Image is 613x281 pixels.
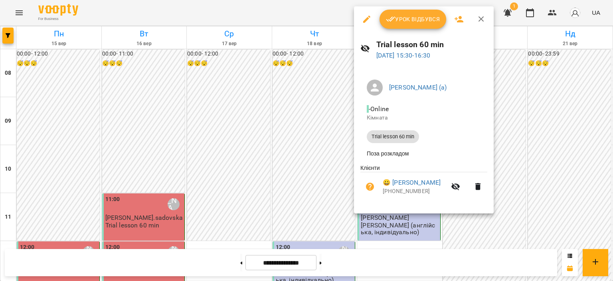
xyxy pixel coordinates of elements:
[376,38,488,51] h6: Trial lesson 60 min
[360,177,380,196] button: Візит ще не сплачено. Додати оплату?
[360,146,487,161] li: Поза розкладом
[360,164,487,204] ul: Клієнти
[389,84,447,91] a: [PERSON_NAME] (а)
[376,52,431,59] a: [DATE] 15:30-16:30
[383,187,446,195] p: [PHONE_NUMBER]
[380,10,447,29] button: Урок відбувся
[367,133,419,140] span: Trial lesson 60 min
[367,114,481,122] p: Кімната
[367,105,390,113] span: - Online
[383,178,441,187] a: 😀 [PERSON_NAME]
[386,14,440,24] span: Урок відбувся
